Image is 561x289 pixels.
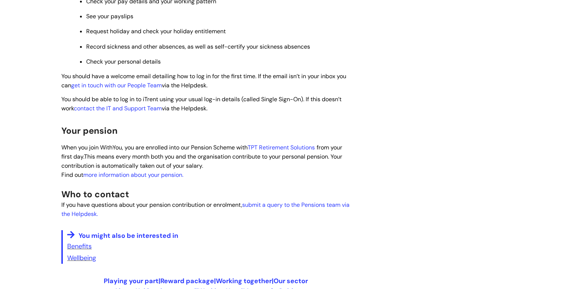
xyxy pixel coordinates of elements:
span: Find out [61,171,183,179]
span: See your payslips [86,12,133,20]
span: Check your personal details [86,58,161,65]
span: You should have a welcome email detailing how to log in for the first time. If the email isn’t in... [61,72,346,89]
span: Request holiday and check your holiday entitlement [86,27,226,35]
a: Reward package [160,277,214,285]
a: contact the IT and Support Team [74,104,162,112]
a: Wellbeing [67,254,96,262]
span: Who to contact [61,189,129,200]
a: Working together [216,277,272,285]
a: Benefits [67,242,92,251]
span: You might also be interested in [79,231,178,240]
span: Record sickness and other absences, as well as self-certify your sickness absences [86,43,310,50]
span: When you join WithYou, you are enrolled into our Pension Scheme with [61,144,248,151]
a: Our sector [274,277,308,285]
a: TPT Retirement Solutions [248,143,315,152]
span: TPT Retirement Solutions [248,144,315,151]
span: Your pension [61,125,118,136]
a: get in touch with our People Team [71,81,162,89]
span: You should be able to log in to iTrent using your usual log-in details (called Single Sign-On). I... [61,95,341,112]
span: from your first day. [61,144,342,170]
a: Playing your part [104,277,159,285]
span: | | | [104,277,308,285]
span: If you have questions about your pension contribution or enrolment, [61,201,242,209]
a: more information about your pension. [83,171,183,179]
span: This means every month both you and the organisation contribute to your personal pension. Your co... [61,153,342,170]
